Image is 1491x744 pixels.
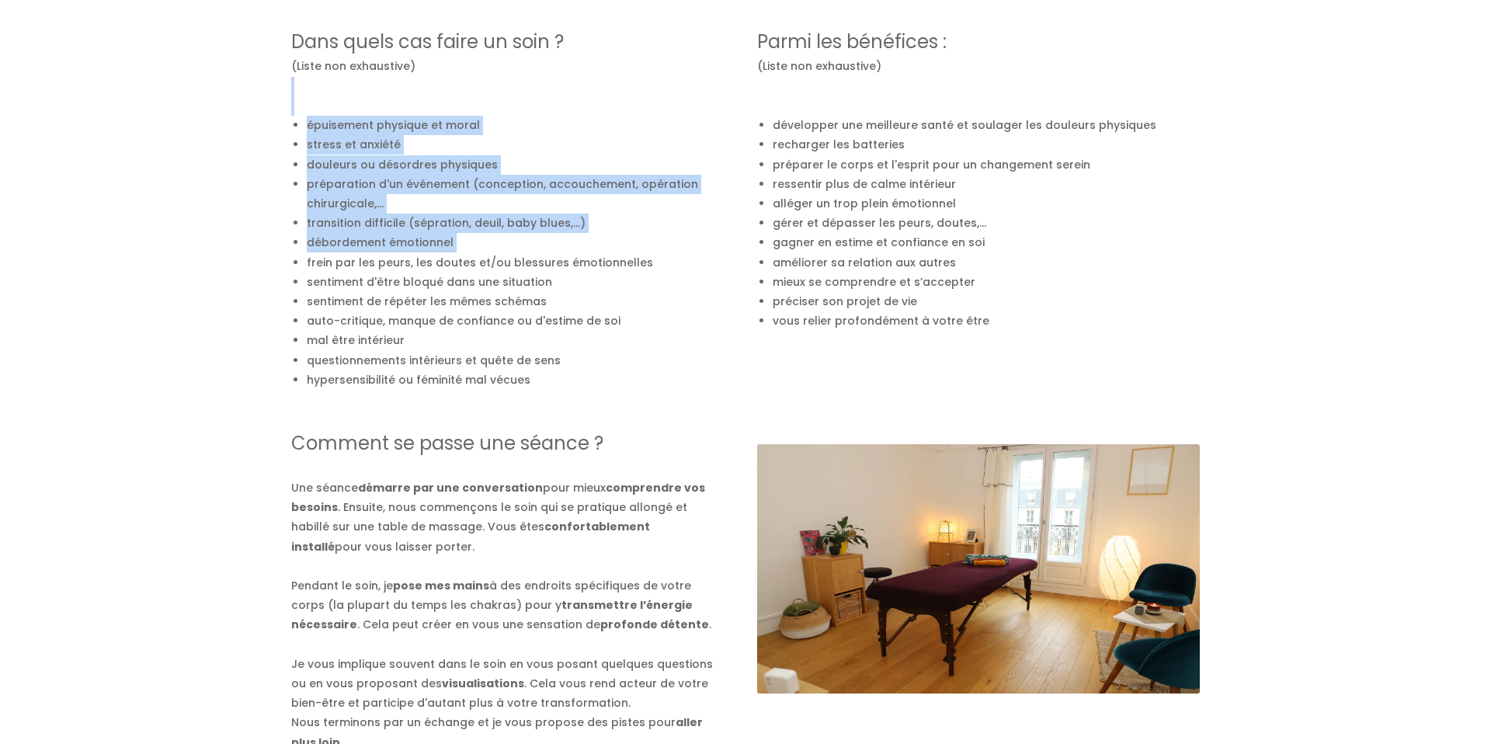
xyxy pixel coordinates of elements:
[307,311,734,331] li: auto-critique, manque de confiance ou d'estime de soi
[393,578,489,593] span: pose mes mains
[773,155,1200,175] li: préparer le corps et l'esprit pour un changement serein
[307,331,734,350] li: mal être intérieur
[307,175,734,214] li: préparation d'un événement (conception, accouchement, opération chirurgicale,...
[307,233,734,252] li: débordement émotionnel
[773,175,1200,194] li: ressentir plus de calme intérieur
[307,370,734,390] li: hypersensibilité ou féminité mal vécues
[773,116,1200,135] li: développer une meilleure santé et soulager les douleurs physiques
[307,116,734,135] li: épuisement physique et moral
[773,194,1200,214] li: alléger un trop plein émotionnel
[773,253,1200,273] li: améliorer sa relation aux autres
[773,311,1200,331] li: vous relier profondément à votre être
[291,519,650,554] span: confortablement installé
[291,27,734,57] h3: Dans quels cas faire un soin ?
[442,676,524,691] span: visualisations
[757,444,1200,694] img: cabinet de soin paris 75
[600,617,709,632] span: profonde détente
[307,351,734,370] li: questionnements intérieurs et quête de sens
[307,214,734,233] li: transition difficile (sépration, deuil, baby blues,...)
[773,233,1200,252] li: gagner en estime et confiance en soi
[773,135,1200,155] li: recharger les batteries
[307,292,734,311] li: sentiment de répéter les mêmes schémas
[291,429,718,458] h3: Comment se passe une séance ?
[307,273,734,292] li: sentiment d'être bloqué dans une situation
[773,214,1200,233] li: gérer et dépasser les peurs, doutes,...
[307,135,734,155] li: stress et anxiété
[307,253,734,273] li: frein par les peurs, les doutes et/ou blessures émotionnelles
[291,57,734,76] div: (Liste non exhaustive)
[757,57,1200,76] div: (Liste non exhaustive)
[773,273,1200,292] li: mieux se comprendre et s’accepter
[757,27,1200,57] h3: Parmi les bénéfices :
[358,480,543,495] span: démarre par une conversation
[307,155,734,175] li: douleurs ou désordres physiques
[773,292,1200,311] li: préciser son projet de vie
